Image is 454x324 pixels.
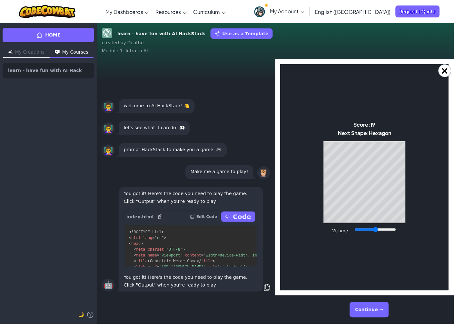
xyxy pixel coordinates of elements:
[152,230,162,234] span: html
[254,6,265,17] img: avatar
[197,259,201,263] span: </
[131,235,141,240] span: html
[155,235,157,240] span: "
[136,259,148,263] span: title
[312,3,394,20] a: English ([GEOGRAPHIC_DATA])
[45,32,60,38] span: Home
[143,235,152,240] span: lang
[129,230,133,234] span: <!
[102,279,115,292] div: 🤖
[58,65,111,72] div: Next Shape:
[152,3,190,20] a: Resources
[257,166,270,179] div: 🦉
[148,259,150,263] span: >
[133,259,136,263] span: <
[201,259,213,263] span: title
[196,214,217,219] p: Edit Code
[55,50,60,54] img: Icon
[180,253,183,257] span: "
[396,5,440,17] a: Request a Quote
[141,241,143,246] span: >
[78,311,84,319] button: 🌙
[220,265,243,269] span: stylesheet
[201,253,203,257] span: =
[215,265,217,269] span: =
[211,28,273,39] button: Use as a Template
[50,47,94,58] button: My Courses
[191,168,248,175] p: Make me a game to play!
[206,253,292,257] span: width=device-width, initial-scale=1.0
[136,265,145,269] span: link
[133,230,150,234] span: DOCTYPE
[221,212,255,222] button: Code
[203,253,206,257] span: "
[159,253,162,257] span: "
[3,28,94,42] a: Home
[129,235,131,240] span: <
[233,212,251,221] p: Code
[124,146,222,153] p: prompt HackStack to make you a game. 🎮
[117,30,205,37] strong: learn - have fun with AI HackStack
[190,212,217,222] button: Edit Code
[102,144,115,157] div: 👩‍🏫
[150,259,197,263] span: Geometric Merge Game
[183,247,185,252] span: >
[169,247,180,252] span: UTF-8
[157,253,159,257] span: =
[133,253,136,257] span: <
[129,241,131,246] span: <
[3,47,50,58] button: My Creations
[148,247,164,252] span: charset
[159,265,162,269] span: "
[78,312,84,318] span: 🌙
[213,259,215,263] span: >
[164,235,166,240] span: >
[251,1,308,22] a: My Account
[3,63,94,78] a: learn - have fun with AI HackStack
[136,253,145,257] span: meta
[90,57,95,64] span: 19
[124,274,258,289] p: You got it! Here's the code you need to play the game. Click "Output" when you're ready to play!
[102,122,115,135] div: 👩‍🏫
[102,47,449,54] div: Module : 1: Intro to AI
[133,265,136,269] span: <
[185,253,201,257] span: content
[102,28,112,38] img: GPT-4
[124,190,258,205] p: You got it! Here's the code you need to play the game. Click "Output" when you're ready to play!
[8,68,84,73] span: learn - have fun with AI HackStack
[105,8,143,15] span: My Dashboards
[439,64,451,77] button: Close
[102,40,144,45] span: created by : Deathe
[243,265,245,269] span: "
[218,265,220,269] span: "
[133,247,136,252] span: <
[102,100,115,113] div: 👩‍🏫
[102,3,152,20] a: My Dashboards
[148,253,157,257] span: name
[350,302,389,318] button: Continue →
[148,265,157,269] span: href
[245,265,248,269] span: >
[164,247,166,252] span: =
[58,57,111,64] div: Score:
[131,241,141,246] span: head
[136,247,145,252] span: meta
[166,247,169,252] span: "
[124,102,190,110] p: welcome to AI HackStack! 👋
[124,124,185,131] p: let's see what it can do! 👀
[190,3,229,20] a: Curriculum
[203,265,206,269] span: "
[162,253,180,257] span: viewport
[126,214,154,220] span: index.html
[315,8,391,15] span: English ([GEOGRAPHIC_DATA])
[152,235,154,240] span: =
[270,8,305,15] span: My Account
[19,5,75,18] a: CodeCombat logo
[193,8,220,15] span: Curriculum
[89,65,111,72] span: Hexagon
[208,265,215,269] span: rel
[162,235,164,240] span: "
[155,8,181,15] span: Resources
[52,163,69,169] label: Volume:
